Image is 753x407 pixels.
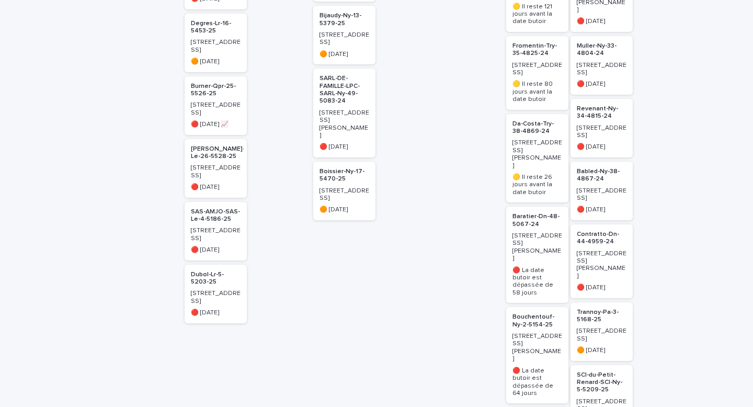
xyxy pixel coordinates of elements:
[577,62,626,77] p: [STREET_ADDRESS]
[320,75,369,105] p: SARL-DE-FAMILLE-LPC-SARL-Ny-49-5083-24
[191,208,241,223] p: SAS-AMJO-SAS-Le-4-5186-25
[571,162,633,220] a: Babled-Ny-38-4867-24[STREET_ADDRESS]🔴 [DATE]
[512,232,562,263] p: [STREET_ADDRESS][PERSON_NAME]
[185,14,247,72] a: Degres-Lr-16-5453-25[STREET_ADDRESS]🟠 [DATE]
[320,187,369,202] p: [STREET_ADDRESS]
[320,51,369,58] p: 🟠 [DATE]
[191,83,241,98] p: Burner-Qpr-25-5526-25
[571,36,633,95] a: Muller-Ny-33-4804-24[STREET_ADDRESS]🔴 [DATE]
[512,81,562,103] p: 🟡 Il reste 80 jours avant la date butoir
[571,224,633,298] a: Contratto-Dn-44-4959-24[STREET_ADDRESS][PERSON_NAME]🔴 [DATE]
[577,327,626,343] p: [STREET_ADDRESS]
[191,184,241,191] p: 🔴 [DATE]
[571,99,633,157] a: Revenant-Ny-34-4815-24[STREET_ADDRESS]🔴 [DATE]
[512,267,562,297] p: 🔴 La date butoir est dépassée de 58 jours
[512,42,562,58] p: Fromentin-Try-35-4825-24
[577,206,626,213] p: 🔴 [DATE]
[512,174,562,196] p: 🟡 Il reste 26 jours avant la date butoir
[577,371,626,394] p: SCI-du-Petit-Renard-SCI-Ny-5-5209-25
[185,202,247,261] a: SAS-AMJO-SAS-Le-4-5186-25[STREET_ADDRESS]🔴 [DATE]
[191,39,241,54] p: [STREET_ADDRESS]
[577,143,626,151] p: 🔴 [DATE]
[191,20,241,35] p: Degres-Lr-16-5453-25
[191,164,241,179] p: [STREET_ADDRESS]
[185,265,247,323] a: Dubol-Lr-5-5203-25[STREET_ADDRESS]🔴 [DATE]
[577,125,626,140] p: [STREET_ADDRESS]
[577,231,626,246] p: Contratto-Dn-44-4959-24
[512,120,562,135] p: Da-Costa-Try-38-4869-24
[320,168,369,183] p: Boissier-Ny-17-5470-25
[571,302,633,361] a: Trannoy-Pa-3-5168-25[STREET_ADDRESS]🟠 [DATE]
[577,187,626,202] p: [STREET_ADDRESS]
[506,307,568,403] a: Bouchentouf-Ny-2-5154-25[STREET_ADDRESS][PERSON_NAME]🔴 La date butoir est dépassée de 64 jours
[577,284,626,291] p: 🔴 [DATE]
[577,81,626,88] p: 🔴 [DATE]
[577,18,626,25] p: 🔴 [DATE]
[191,145,245,161] p: [PERSON_NAME]-Le-26-5528-25
[191,121,241,128] p: 🔴 [DATE] 📈
[320,109,369,140] p: [STREET_ADDRESS][PERSON_NAME]
[320,12,369,27] p: Bijaudy-Ny-13-5379-25
[577,250,626,280] p: [STREET_ADDRESS][PERSON_NAME]
[506,36,568,110] a: Fromentin-Try-35-4825-24[STREET_ADDRESS]🟡 Il reste 80 jours avant la date butoir
[577,309,626,324] p: Trannoy-Pa-3-5168-25
[512,213,562,228] p: Baratier-Dn-48-5067-24
[185,76,247,135] a: Burner-Qpr-25-5526-25[STREET_ADDRESS]🔴 [DATE] 📈
[512,367,562,398] p: 🔴 La date butoir est dépassée de 64 jours
[512,139,562,169] p: [STREET_ADDRESS][PERSON_NAME]
[320,31,369,47] p: [STREET_ADDRESS]
[191,246,241,254] p: 🔴 [DATE]
[506,207,568,303] a: Baratier-Dn-48-5067-24[STREET_ADDRESS][PERSON_NAME]🔴 La date butoir est dépassée de 58 jours
[512,333,562,363] p: [STREET_ADDRESS][PERSON_NAME]
[506,114,568,203] a: Da-Costa-Try-38-4869-24[STREET_ADDRESS][PERSON_NAME]🟡 Il reste 26 jours avant la date butoir
[191,227,241,242] p: [STREET_ADDRESS]
[191,101,241,117] p: [STREET_ADDRESS]
[191,290,241,305] p: [STREET_ADDRESS]
[191,271,241,286] p: Dubol-Lr-5-5203-25
[512,313,562,329] p: Bouchentouf-Ny-2-5154-25
[313,69,375,157] a: SARL-DE-FAMILLE-LPC-SARL-Ny-49-5083-24[STREET_ADDRESS][PERSON_NAME]🔴 [DATE]
[577,347,626,354] p: 🟠 [DATE]
[191,309,241,316] p: 🔴 [DATE]
[320,206,369,213] p: 🟠 [DATE]
[185,139,247,198] a: [PERSON_NAME]-Le-26-5528-25[STREET_ADDRESS]🔴 [DATE]
[577,105,626,120] p: Revenant-Ny-34-4815-24
[313,162,375,220] a: Boissier-Ny-17-5470-25[STREET_ADDRESS]🟠 [DATE]
[512,62,562,77] p: [STREET_ADDRESS]
[320,143,369,151] p: 🔴 [DATE]
[512,3,562,26] p: 🟡 Il reste 121 jours avant la date butoir
[577,42,626,58] p: Muller-Ny-33-4804-24
[191,58,241,65] p: 🟠 [DATE]
[577,168,626,183] p: Babled-Ny-38-4867-24
[313,6,375,64] a: Bijaudy-Ny-13-5379-25[STREET_ADDRESS]🟠 [DATE]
